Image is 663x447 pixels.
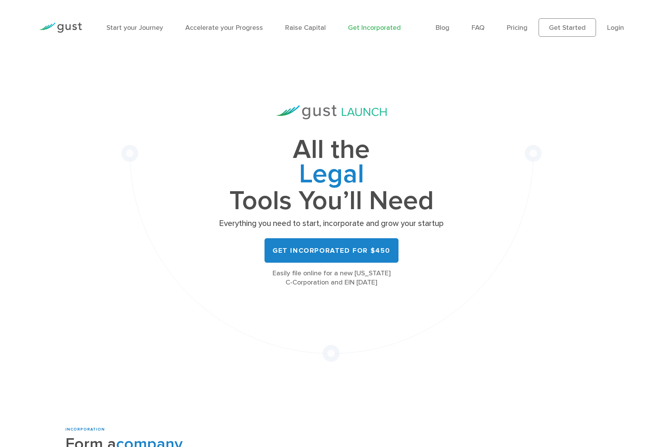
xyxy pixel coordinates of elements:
span: Legal [217,162,446,189]
div: INCORPORATION [65,427,281,432]
h1: All the Tools You’ll Need [217,138,446,213]
p: Everything you need to start, incorporate and grow your startup [217,218,446,229]
a: Login [607,24,624,32]
img: Gust Launch Logo [276,105,387,119]
a: Get Started [539,18,596,37]
a: Blog [436,24,449,32]
a: FAQ [472,24,485,32]
a: Accelerate your Progress [185,24,263,32]
a: Pricing [507,24,527,32]
a: Get Incorporated for $450 [265,238,398,263]
a: Get Incorporated [348,24,401,32]
a: Start your Journey [106,24,163,32]
div: Easily file online for a new [US_STATE] C-Corporation and EIN [DATE] [217,269,446,287]
a: Raise Capital [285,24,326,32]
img: Gust Logo [39,23,82,33]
